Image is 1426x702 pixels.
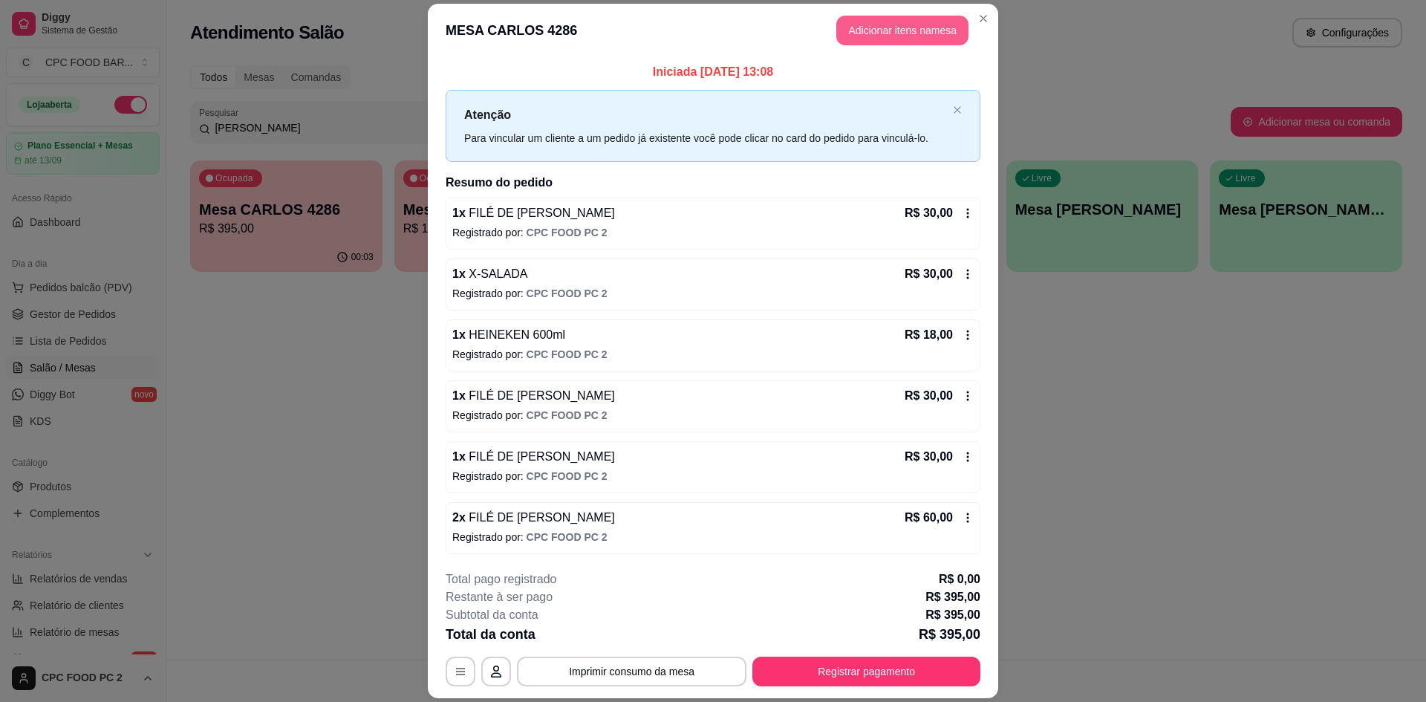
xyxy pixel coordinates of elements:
[466,267,528,280] span: X-SALADA
[925,588,980,606] p: R$ 395,00
[452,225,974,240] p: Registrado por:
[452,204,615,222] p: 1 x
[971,7,995,30] button: Close
[452,347,974,362] p: Registrado por:
[919,624,980,645] p: R$ 395,00
[527,348,608,360] span: CPC FOOD PC 2
[925,606,980,624] p: R$ 395,00
[527,470,608,482] span: CPC FOOD PC 2
[527,409,608,421] span: CPC FOOD PC 2
[464,130,947,146] div: Para vincular um cliente a um pedido já existente você pode clicar no card do pedido para vinculá...
[905,326,953,344] p: R$ 18,00
[517,657,746,686] button: Imprimir consumo da mesa
[446,63,980,81] p: Iniciada [DATE] 13:08
[905,448,953,466] p: R$ 30,00
[527,227,608,238] span: CPC FOOD PC 2
[446,174,980,192] h2: Resumo do pedido
[452,387,615,405] p: 1 x
[752,657,980,686] button: Registrar pagamento
[452,469,974,484] p: Registrado por:
[452,286,974,301] p: Registrado por:
[466,328,565,341] span: HEINEKEN 600ml
[446,571,556,588] p: Total pago registrado
[953,105,962,114] span: close
[905,509,953,527] p: R$ 60,00
[527,287,608,299] span: CPC FOOD PC 2
[953,105,962,115] button: close
[452,265,527,283] p: 1 x
[446,624,535,645] p: Total da conta
[939,571,980,588] p: R$ 0,00
[527,531,608,543] span: CPC FOOD PC 2
[452,448,615,466] p: 1 x
[905,265,953,283] p: R$ 30,00
[905,204,953,222] p: R$ 30,00
[905,387,953,405] p: R$ 30,00
[428,4,998,57] header: MESA CARLOS 4286
[446,588,553,606] p: Restante à ser pago
[452,326,565,344] p: 1 x
[836,16,968,45] button: Adicionar itens namesa
[466,207,615,219] span: FILÉ DE [PERSON_NAME]
[466,511,615,524] span: FILÉ DE [PERSON_NAME]
[466,389,615,402] span: FILÉ DE [PERSON_NAME]
[464,105,947,124] p: Atenção
[452,530,974,545] p: Registrado por:
[466,450,615,463] span: FILÉ DE [PERSON_NAME]
[452,408,974,423] p: Registrado por:
[446,606,538,624] p: Subtotal da conta
[452,509,615,527] p: 2 x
